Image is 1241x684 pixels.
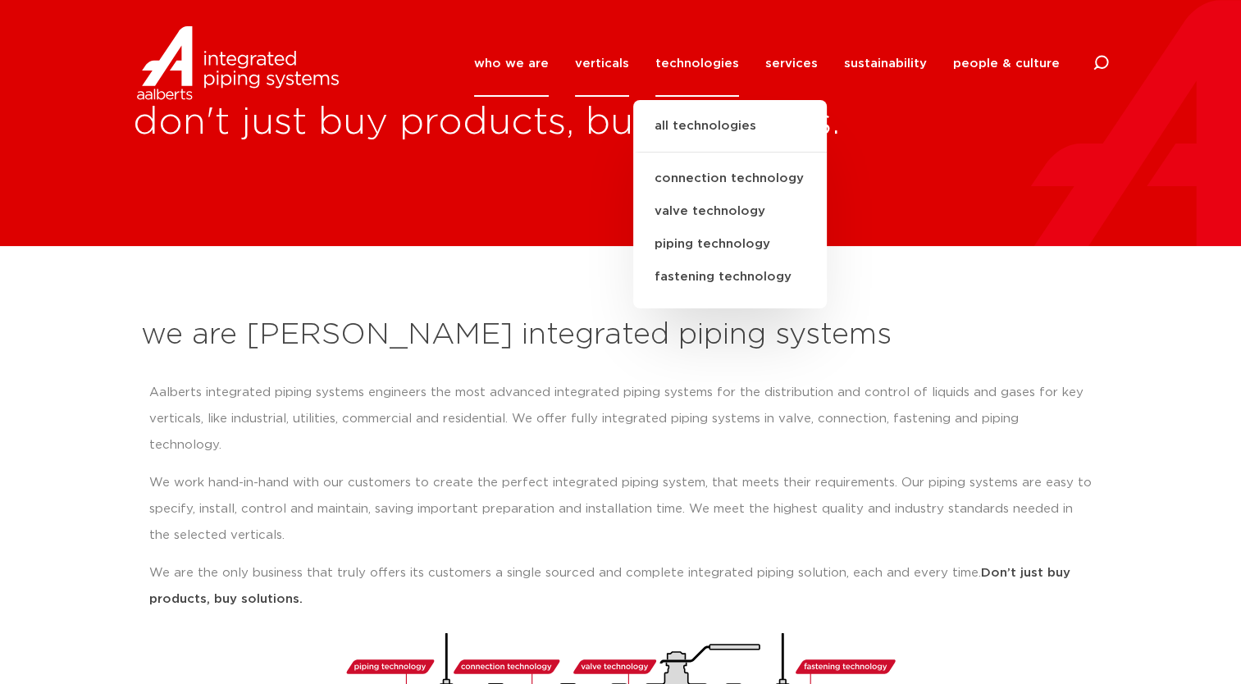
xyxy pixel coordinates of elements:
a: who we are [474,30,549,97]
a: connection technology [633,162,827,195]
p: We are the only business that truly offers its customers a single sourced and complete integrated... [149,560,1093,613]
nav: Menu [474,30,1060,97]
ul: technologies [633,100,827,308]
p: We work hand-in-hand with our customers to create the perfect integrated piping system, that meet... [149,470,1093,549]
a: verticals [575,30,629,97]
a: services [765,30,818,97]
a: people & culture [953,30,1060,97]
a: all technologies [633,116,827,153]
a: piping technology [633,228,827,261]
a: valve technology [633,195,827,228]
a: fastening technology [633,261,827,294]
h2: we are [PERSON_NAME] integrated piping systems [141,316,1101,355]
p: Aalberts integrated piping systems engineers the most advanced integrated piping systems for the ... [149,380,1093,458]
a: sustainability [844,30,927,97]
a: technologies [655,30,739,97]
